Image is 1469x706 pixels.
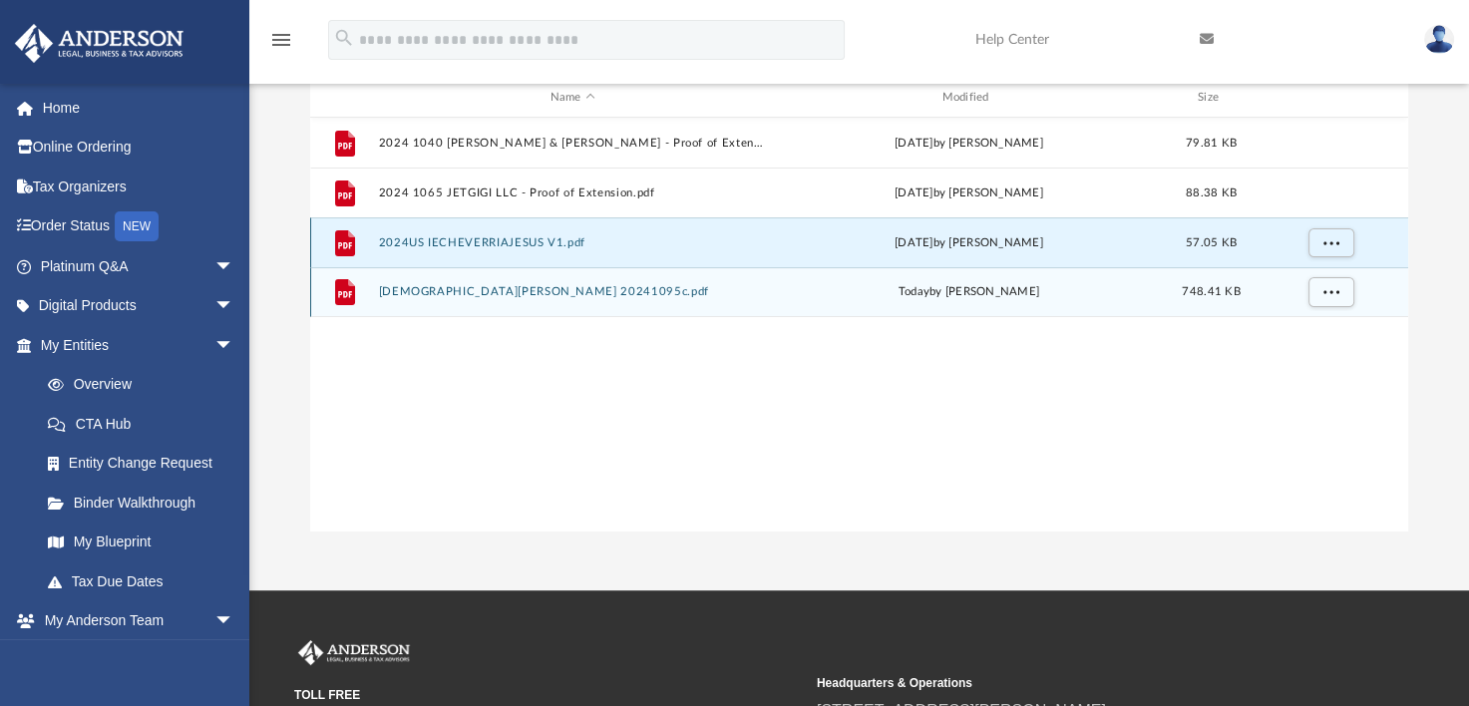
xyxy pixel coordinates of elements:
[379,286,767,299] button: [DEMOGRAPHIC_DATA][PERSON_NAME] 20241095c.pdf
[14,167,264,206] a: Tax Organizers
[14,601,254,641] a: My Anderson Teamarrow_drop_down
[1424,25,1454,54] img: User Pic
[1260,89,1399,107] div: id
[775,135,1163,153] div: [DATE] by [PERSON_NAME]
[379,186,767,199] button: 2024 1065 JETGIGI LLC - Proof of Extension.pdf
[294,640,414,666] img: Anderson Advisors Platinum Portal
[14,128,264,168] a: Online Ordering
[14,286,264,326] a: Digital Productsarrow_drop_down
[269,28,293,52] i: menu
[14,246,264,286] a: Platinum Q&Aarrow_drop_down
[775,89,1163,107] div: Modified
[1186,138,1237,149] span: 79.81 KB
[214,601,254,642] span: arrow_drop_down
[14,206,264,247] a: Order StatusNEW
[1182,287,1240,298] span: 748.41 KB
[14,325,264,365] a: My Entitiesarrow_drop_down
[378,89,766,107] div: Name
[214,286,254,327] span: arrow_drop_down
[1308,228,1354,258] button: More options
[379,137,767,150] button: 2024 1040 [PERSON_NAME] & [PERSON_NAME] - Proof of Extension.pdf
[1172,89,1252,107] div: Size
[775,184,1163,202] div: [DATE] by [PERSON_NAME]
[817,674,1325,692] small: Headquarters & Operations
[214,325,254,366] span: arrow_drop_down
[214,246,254,287] span: arrow_drop_down
[775,234,1163,252] div: [DATE] by [PERSON_NAME]
[1308,278,1354,308] button: More options
[379,236,767,249] button: 2024US IECHEVERRIAJESUS V1.pdf
[28,561,264,601] a: Tax Due Dates
[1186,187,1237,198] span: 88.38 KB
[28,444,264,484] a: Entity Change Request
[899,287,929,298] span: today
[775,284,1163,302] div: by [PERSON_NAME]
[28,404,264,444] a: CTA Hub
[294,686,803,704] small: TOLL FREE
[310,118,1408,530] div: grid
[9,24,189,63] img: Anderson Advisors Platinum Portal
[1186,237,1237,248] span: 57.05 KB
[115,211,159,241] div: NEW
[333,27,355,49] i: search
[269,38,293,52] a: menu
[28,365,264,405] a: Overview
[28,523,254,562] a: My Blueprint
[28,483,264,523] a: Binder Walkthrough
[14,88,264,128] a: Home
[319,89,369,107] div: id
